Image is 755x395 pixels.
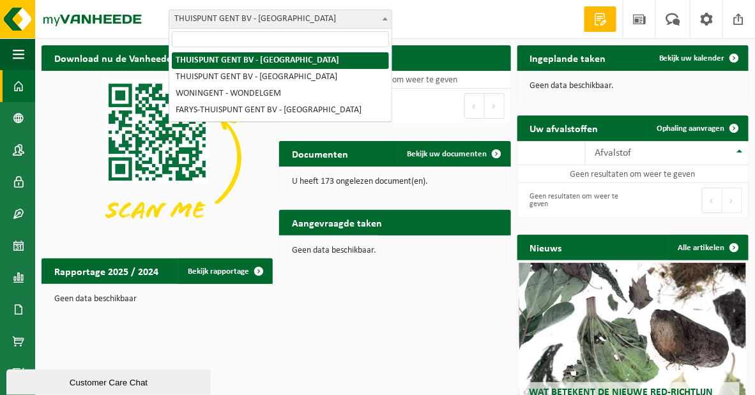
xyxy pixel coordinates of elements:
[172,69,389,86] li: THUISPUNT GENT BV - [GEOGRAPHIC_DATA]
[702,188,722,213] button: Previous
[397,141,510,167] a: Bekijk uw documenten
[530,82,736,91] p: Geen data beschikbaar.
[646,116,747,141] a: Ophaling aanvragen
[172,102,389,119] li: FARYS-THUISPUNT GENT BV - [GEOGRAPHIC_DATA]
[54,295,260,304] p: Geen data beschikbaar
[517,116,611,140] h2: Uw afvalstoffen
[169,10,392,29] span: THUISPUNT GENT BV - GENT
[485,93,505,119] button: Next
[178,258,271,284] a: Bekijk rapportage
[292,246,498,255] p: Geen data beschikbaar.
[595,148,632,158] span: Afvalstof
[524,186,627,214] div: Geen resultaten om weer te geven
[517,235,575,260] h2: Nieuws
[279,71,510,89] td: Geen resultaten om weer te geven
[657,124,725,133] span: Ophaling aanvragen
[517,45,619,70] h2: Ingeplande taken
[668,235,747,260] a: Alle artikelen
[279,141,361,166] h2: Documenten
[292,177,498,186] p: U heeft 173 ongelezen document(en).
[6,367,213,395] iframe: chat widget
[722,188,742,213] button: Next
[42,258,171,283] h2: Rapportage 2025 / 2024
[172,86,389,102] li: WONINGENT - WONDELGEM
[42,45,212,70] h2: Download nu de Vanheede+ app!
[42,71,273,244] img: Download de VHEPlus App
[659,54,725,63] span: Bekijk uw kalender
[408,150,487,158] span: Bekijk uw documenten
[169,10,392,28] span: THUISPUNT GENT BV - GENT
[172,52,389,69] li: THUISPUNT GENT BV - [GEOGRAPHIC_DATA]
[649,45,747,71] a: Bekijk uw kalender
[279,210,395,235] h2: Aangevraagde taken
[517,165,749,183] td: Geen resultaten om weer te geven
[464,93,485,119] button: Previous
